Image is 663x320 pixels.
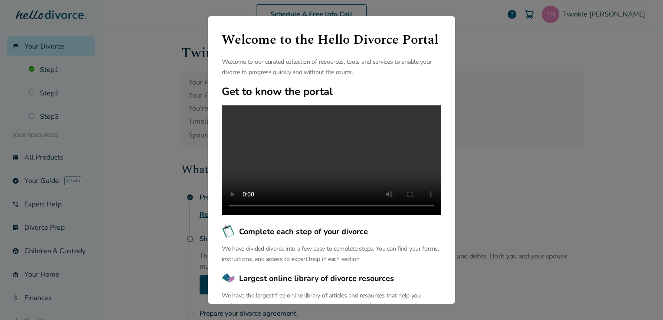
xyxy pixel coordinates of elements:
span: Largest online library of divorce resources [239,273,394,284]
iframe: Chat Widget [620,278,663,320]
p: Welcome to our curated collection of resources, tools and services to enable your divorce to prog... [222,57,441,78]
h2: Get to know the portal [222,85,441,98]
p: We have divided divorce into a few easy to complete steps. You can find your forms, instructions,... [222,244,441,264]
img: Complete each step of your divorce [222,225,236,238]
h1: Welcome to the Hello Divorce Portal [222,30,441,50]
img: Largest online library of divorce resources [222,271,236,285]
span: Complete each step of your divorce [239,226,368,237]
